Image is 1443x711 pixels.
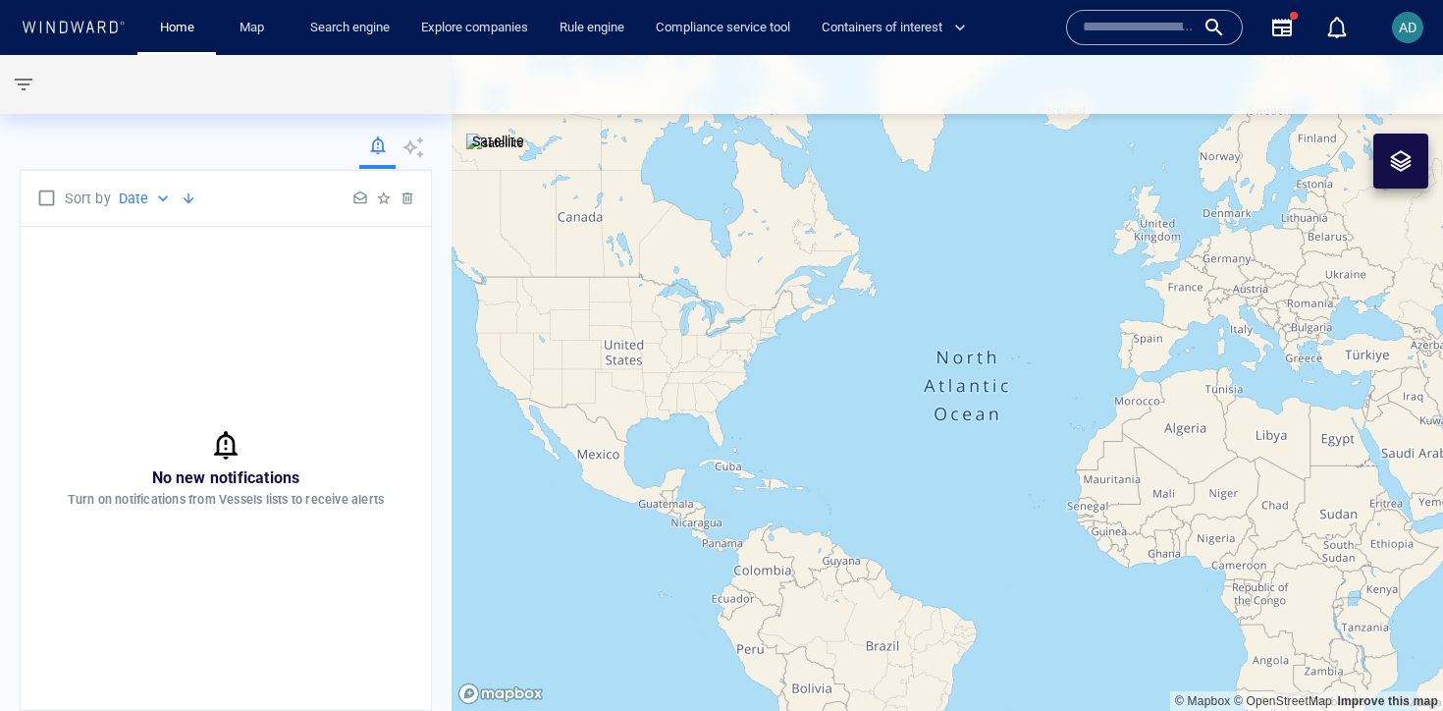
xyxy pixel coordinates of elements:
[145,11,208,45] button: Home
[1399,20,1416,35] span: AD
[119,187,173,210] div: Date
[1234,694,1332,708] a: OpenStreetMap
[648,11,798,45] a: Compliance service tool
[65,187,110,210] p: Sort by
[1388,8,1427,47] button: AD
[302,11,398,45] a: Search engine
[119,187,149,210] p: Date
[232,11,279,45] a: Map
[552,11,632,45] a: Rule engine
[68,491,385,509] p: Turn on notifications from Vessels lists to receive alerts
[814,11,983,45] button: Containers of interest
[152,11,202,45] a: Home
[1360,623,1428,696] iframe: Chat
[1175,694,1230,708] a: Mapbox
[152,468,300,487] span: No new notifications
[452,55,1443,711] canvas: Map
[224,11,287,45] button: Map
[457,683,544,705] a: Mapbox logo
[472,130,524,153] p: Satellite
[822,17,966,39] span: Containers of interest
[1337,694,1438,708] a: Map feedback
[466,134,524,153] img: satellite
[413,11,536,45] a: Explore companies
